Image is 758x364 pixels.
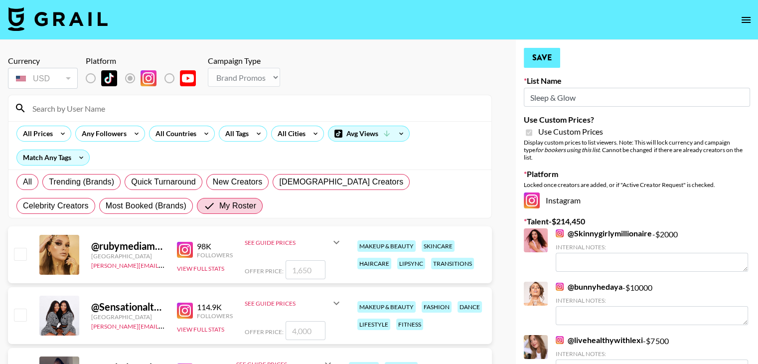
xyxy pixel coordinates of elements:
input: 1,650 [286,260,325,279]
button: View Full Stats [177,326,224,333]
div: makeup & beauty [357,240,416,252]
div: Currency [8,56,78,66]
div: Platform [86,56,204,66]
img: Instagram [177,303,193,319]
div: Currency is locked to USD [8,66,78,91]
em: for bookers using this list [535,146,600,154]
div: lifestyle [357,319,390,330]
img: Instagram [177,242,193,258]
span: Most Booked (Brands) [106,200,186,212]
div: - $ 10000 [556,282,748,325]
div: List locked to Instagram. [86,68,204,89]
span: All [23,176,32,188]
div: Internal Notes: [556,350,748,358]
div: - $ 2000 [556,228,748,272]
div: Match Any Tags [17,150,89,165]
img: Grail Talent [8,7,108,31]
label: Talent - $ 214,450 [524,216,750,226]
a: [PERSON_NAME][EMAIL_ADDRESS][PERSON_NAME][DOMAIN_NAME] [91,260,286,269]
label: Use Custom Prices? [524,115,750,125]
span: Quick Turnaround [131,176,196,188]
input: Search by User Name [26,100,485,116]
a: @Skinnygirlymillionaire [556,228,652,238]
span: Offer Price: [245,267,284,275]
div: fashion [422,301,452,313]
div: Campaign Type [208,56,280,66]
div: See Guide Prices [245,230,342,254]
div: All Tags [219,126,251,141]
button: open drawer [736,10,756,30]
div: @ rubymediamakeup [91,240,165,252]
span: Use Custom Prices [538,127,603,137]
img: Instagram [556,283,564,291]
a: [PERSON_NAME][EMAIL_ADDRESS][PERSON_NAME][DOMAIN_NAME] [91,321,286,330]
span: My Roster [219,200,256,212]
span: Trending (Brands) [49,176,114,188]
div: 114.9K [197,302,233,312]
img: Instagram [141,70,156,86]
div: Internal Notes: [556,243,748,251]
div: transitions [431,258,474,269]
div: Avg Views [328,126,409,141]
div: All Prices [17,126,55,141]
div: lipsync [397,258,425,269]
div: See Guide Prices [245,300,330,307]
a: @bunnyhedaya [556,282,622,292]
span: Offer Price: [245,328,284,336]
img: YouTube [180,70,196,86]
div: Followers [197,312,233,320]
div: Locked once creators are added, or if "Active Creator Request" is checked. [524,181,750,188]
div: [GEOGRAPHIC_DATA] [91,252,165,260]
div: All Cities [272,126,307,141]
div: Followers [197,251,233,259]
div: [GEOGRAPHIC_DATA] [91,313,165,321]
img: Instagram [524,192,540,208]
div: haircare [357,258,391,269]
div: All Countries [150,126,198,141]
span: Celebrity Creators [23,200,89,212]
div: makeup & beauty [357,301,416,313]
img: Instagram [556,229,564,237]
div: @ Sensationaltwins [91,301,165,313]
span: [DEMOGRAPHIC_DATA] Creators [279,176,403,188]
label: List Name [524,76,750,86]
button: Save [524,48,560,68]
div: Instagram [524,192,750,208]
input: 4,000 [286,321,325,340]
div: Internal Notes: [556,297,748,304]
span: New Creators [213,176,263,188]
div: 98K [197,241,233,251]
div: fitness [396,319,423,330]
div: See Guide Prices [245,291,342,315]
button: View Full Stats [177,265,224,272]
a: @livehealthywithlexi [556,335,643,345]
div: Display custom prices to list viewers. Note: This will lock currency and campaign type . Cannot b... [524,139,750,161]
div: USD [10,70,76,87]
div: Any Followers [76,126,129,141]
img: Instagram [556,336,564,344]
img: TikTok [101,70,117,86]
div: See Guide Prices [245,239,330,246]
div: dance [457,301,482,313]
label: Platform [524,169,750,179]
div: skincare [422,240,455,252]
